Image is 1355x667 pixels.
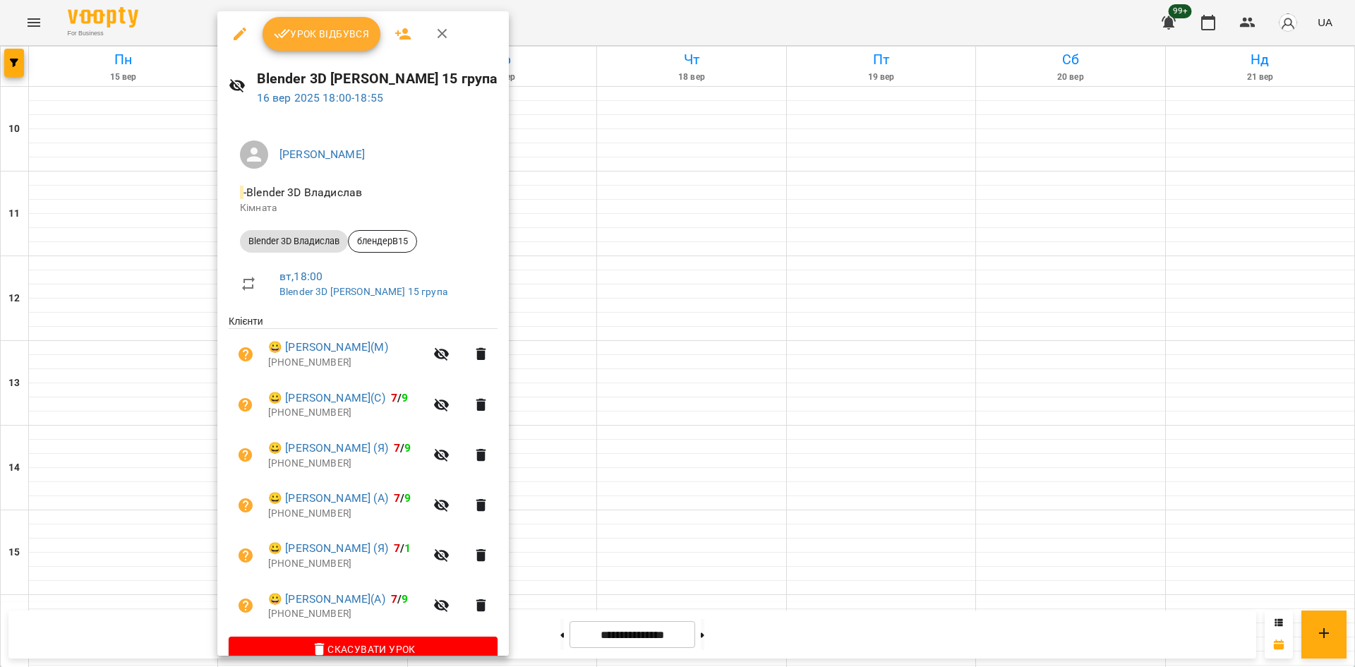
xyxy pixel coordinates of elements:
[229,539,263,572] button: Візит ще не сплачено. Додати оплату?
[402,592,408,606] span: 9
[279,286,447,297] a: Blender 3D [PERSON_NAME] 15 група
[394,441,411,455] b: /
[279,148,365,161] a: [PERSON_NAME]
[263,17,381,51] button: Урок відбувся
[268,457,425,471] p: [PHONE_NUMBER]
[268,339,388,356] a: 😀 [PERSON_NAME](М)
[229,314,498,636] ul: Клієнти
[257,91,383,104] a: 16 вер 2025 18:00-18:55
[404,491,411,505] span: 9
[391,391,397,404] span: 7
[229,438,263,472] button: Візит ще не сплачено. Додати оплату?
[229,488,263,522] button: Візит ще не сплачено. Додати оплату?
[279,270,323,283] a: вт , 18:00
[402,391,408,404] span: 9
[268,557,425,571] p: [PHONE_NUMBER]
[229,637,498,662] button: Скасувати Урок
[391,592,397,606] span: 7
[268,540,388,557] a: 😀 [PERSON_NAME] (Я)
[274,25,370,42] span: Урок відбувся
[268,390,385,407] a: 😀 [PERSON_NAME](С)
[257,68,498,90] h6: Blender 3D [PERSON_NAME] 15 група
[240,201,486,215] p: Кімната
[268,607,425,621] p: [PHONE_NUMBER]
[404,441,411,455] span: 9
[229,388,263,422] button: Візит ще не сплачено. Додати оплату?
[268,406,425,420] p: [PHONE_NUMBER]
[391,391,408,404] b: /
[229,589,263,623] button: Візит ще не сплачено. Додати оплату?
[394,491,411,505] b: /
[268,356,425,370] p: [PHONE_NUMBER]
[268,440,388,457] a: 😀 [PERSON_NAME] (Я)
[394,541,411,555] b: /
[404,541,411,555] span: 1
[240,641,486,658] span: Скасувати Урок
[268,490,388,507] a: 😀 [PERSON_NAME] (А)
[240,235,348,248] span: Blender 3D Владислав
[394,541,400,555] span: 7
[391,592,408,606] b: /
[348,230,417,253] div: блендерВ15
[394,441,400,455] span: 7
[268,591,385,608] a: 😀 [PERSON_NAME](А)
[268,507,425,521] p: [PHONE_NUMBER]
[349,235,416,248] span: блендерВ15
[240,186,365,199] span: - Blender 3D Владислав
[229,337,263,371] button: Візит ще не сплачено. Додати оплату?
[394,491,400,505] span: 7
